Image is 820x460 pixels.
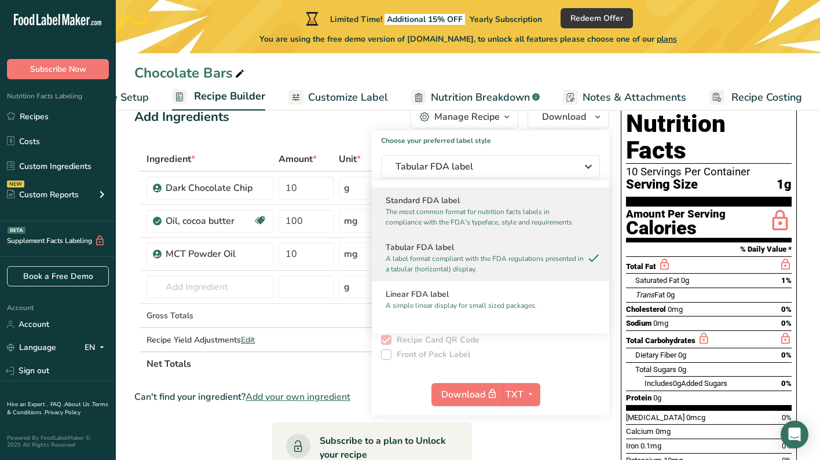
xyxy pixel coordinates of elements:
button: Redeem Offer [561,8,633,28]
span: Protein [626,393,651,402]
div: 10 Servings Per Container [626,166,792,178]
span: Cholesterol [626,305,666,314]
span: Recipe Builder [194,89,265,104]
span: Customize Label [308,90,388,105]
div: Manage Recipe [434,110,500,124]
span: 0% [781,319,792,327]
span: 0% [781,351,792,359]
div: g [344,181,350,195]
a: FAQ . [50,400,64,409]
div: Limited Time! [303,12,542,25]
span: Total Carbohydrates [626,336,695,345]
a: Book a Free Demo [7,266,109,286]
span: 0% [781,305,792,314]
div: Chocolate Bars [134,62,247,83]
a: About Us . [64,400,92,409]
span: 0% [782,413,792,422]
a: Notes & Attachments [563,84,686,111]
a: Customize Label [288,84,388,111]
span: Nutrition Breakdown [431,90,530,105]
div: BETA [8,227,25,234]
p: A simple linear display for small sized packages. [386,300,585,311]
span: [MEDICAL_DATA] [626,413,684,422]
span: Tabular FDA label [396,160,569,174]
div: EN [85,341,109,355]
span: TXT [506,388,524,402]
span: 0g [667,290,675,299]
div: Recipe Yield Adjustments [147,334,274,346]
button: Manage Recipe [410,105,518,128]
span: Front of Pack Label [391,349,471,360]
span: Ingredient [147,152,195,166]
span: Total Sugars [635,365,676,374]
span: You are using the free demo version of [DOMAIN_NAME], to unlock all features please choose one of... [259,33,677,45]
div: Amount Per Serving [626,209,726,220]
div: Powered By FoodLabelMaker © 2025 All Rights Reserved [7,435,109,448]
a: Recipe Costing [709,84,802,111]
span: Recipe Costing [731,90,802,105]
span: Download [441,387,499,402]
span: 0g [653,393,661,402]
th: Net Totals [144,351,470,376]
div: NEW [7,181,24,187]
span: Calcium [626,427,654,436]
span: Total Fat [626,262,656,271]
div: Custom Reports [7,189,79,201]
span: Recipe Card QR Code [391,335,480,345]
button: Download [431,383,502,406]
span: Additional 15% OFF [385,14,465,25]
a: Privacy Policy [45,409,80,417]
i: Trans [635,290,654,299]
span: 1g [777,178,792,192]
span: 0mg [653,319,668,327]
h1: Nutrition Facts [626,111,792,164]
h1: Choose your preferred label style [372,131,609,146]
span: 0g [678,365,686,374]
div: Oil, cocoa butter [166,214,253,228]
span: Sodium [626,319,651,327]
span: Saturated Fat [635,276,679,285]
span: Add your own ingredient [246,390,350,404]
a: Recipe Builder [172,83,265,111]
span: 0% [781,379,792,388]
span: 0% [782,441,792,450]
span: Fat [635,290,665,299]
h2: Linear FDA label [386,288,595,300]
h2: Simplified FDA label [386,325,595,337]
span: Notes & Attachments [583,90,686,105]
span: Iron [626,441,639,450]
button: Tabular FDA label [381,155,600,178]
span: Amount [279,152,317,166]
span: 0g [681,276,689,285]
span: 1% [781,276,792,285]
p: The most common format for nutrition facts labels in compliance with the FDA's typeface, style an... [386,207,585,227]
div: Add Ingredients [134,108,229,127]
span: 0mcg [686,413,705,422]
span: 0g [673,379,681,388]
input: Add Ingredient [147,275,274,299]
span: Includes Added Sugars [645,379,727,388]
div: Open Intercom Messenger [781,421,808,448]
a: Language [7,337,56,358]
span: Download [542,110,586,124]
div: Can't find your ingredient? [134,390,609,404]
span: 0mg [656,427,671,436]
span: Dietary Fiber [635,351,676,359]
h2: Tabular FDA label [386,241,595,253]
span: 0mg [668,305,683,314]
a: Terms & Conditions . [7,400,108,417]
a: Nutrition Breakdown [411,84,540,111]
span: Redeem Offer [570,12,623,24]
span: Subscribe Now [30,63,86,75]
span: Yearly Subscription [470,14,542,25]
span: Serving Size [626,178,698,192]
a: Hire an Expert . [7,400,48,409]
button: Subscribe Now [7,59,109,79]
div: mg [344,214,358,228]
p: A label format compliant with the FDA regulations presented in a tabular (horizontal) display. [386,253,585,274]
span: 0g [678,351,686,359]
span: plans [657,34,677,45]
span: 0.1mg [640,441,661,450]
div: Dark Chocolate Chip [166,181,267,195]
h2: Standard FDA label [386,194,595,207]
